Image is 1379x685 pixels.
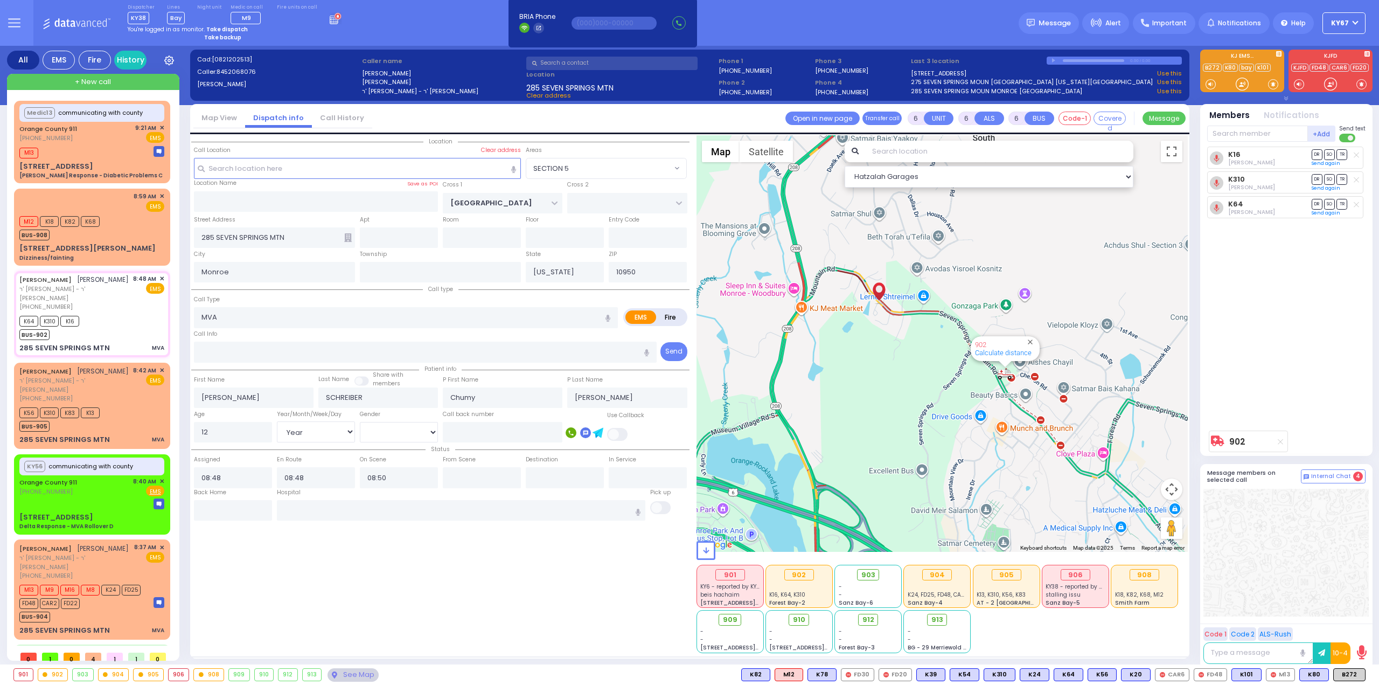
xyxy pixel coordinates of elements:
label: Use Callback [607,411,644,420]
span: communicating with county [48,462,133,471]
span: [PHONE_NUMBER] [19,487,73,496]
span: M12 [19,216,38,227]
a: Orange County 911 [19,124,77,133]
label: Street Address [194,216,235,224]
img: red-radio-icon.svg [1199,672,1204,677]
button: Show satellite imagery [740,141,793,162]
span: 8:59 AM [134,192,156,200]
span: SECTION 5 [526,158,687,178]
div: 905 [134,669,163,681]
img: message-box.svg [154,146,164,157]
div: BLS [741,668,770,681]
a: Dispatch info [245,113,312,123]
a: [PERSON_NAME] [19,544,72,553]
input: Search location [865,141,1134,162]
h5: Message members on selected call [1207,469,1301,483]
label: City [194,250,205,259]
label: Fire [656,310,686,324]
span: FD48 [19,598,38,609]
div: BLS [1231,668,1262,681]
span: 1 [107,653,123,661]
span: [PHONE_NUMBER] [19,134,73,142]
span: Important [1152,18,1187,28]
img: red-radio-icon.svg [883,672,889,677]
span: [PERSON_NAME] [77,366,129,376]
a: [PERSON_NAME] [19,275,72,284]
span: Notifications [1218,18,1261,28]
div: 906 [1061,569,1090,581]
span: Other building occupants [344,233,352,242]
a: [PERSON_NAME] [19,367,72,376]
span: SO [1324,149,1335,160]
span: Lipa Blumenthal [1228,183,1275,191]
span: K18 [40,216,59,227]
label: ר' [PERSON_NAME] - ר' [PERSON_NAME] [362,87,523,96]
label: Lines [167,4,185,11]
a: Map View [193,113,245,123]
label: Cross 2 [567,181,589,189]
label: Last 3 location [911,57,1047,66]
div: 901 [715,569,745,581]
span: Berel Polatseck [1228,158,1275,167]
a: FD48 [1310,64,1328,72]
div: 913 [303,669,322,681]
label: Caller: [197,67,358,77]
span: ✕ [159,274,164,283]
a: CAR6 [1329,64,1349,72]
a: Calculate distance [975,349,1032,357]
label: Hospital [277,488,301,497]
div: 906 [169,669,189,681]
label: Location [526,70,715,79]
a: K101 [1255,64,1271,72]
span: Phone 1 [719,57,811,66]
label: Dispatcher [128,4,155,11]
div: BLS [1121,668,1151,681]
div: ALS [775,668,803,681]
img: message.svg [1027,19,1035,27]
div: [STREET_ADDRESS] [19,161,93,172]
label: Caller name [362,57,523,66]
button: KY56 [24,461,45,472]
label: Save as POI [407,180,438,188]
span: Call type [423,285,458,293]
span: Help [1291,18,1306,28]
span: 285 SEVEN SPRINGS MTN [526,82,614,91]
div: 285 SEVEN SPRINGS MTN [19,343,110,354]
div: All [7,51,39,70]
span: - [839,583,842,591]
a: 275 SEVEN SPRINGS MOUN [GEOGRAPHIC_DATA] [US_STATE][GEOGRAPHIC_DATA] [911,78,1153,87]
label: Location Name [194,179,236,188]
span: K18, K82, K68, M12 [1115,591,1164,599]
span: ✕ [159,543,164,552]
label: [PHONE_NUMBER] [719,66,772,74]
span: TR [1336,149,1347,160]
label: State [526,250,541,259]
span: 8:37 AM [134,543,156,551]
span: Status [426,445,455,453]
a: Send again [1312,210,1340,216]
button: Drag Pegman onto the map to open Street View [1161,517,1182,539]
label: Pick up [650,488,671,497]
span: 8452068076 [217,67,256,76]
button: Covered [1094,112,1126,125]
img: red-radio-icon.svg [846,672,851,677]
button: UNIT [924,112,953,125]
a: 285 SEVEN SPRINGS MOUN MONROE [GEOGRAPHIC_DATA] [911,87,1082,96]
a: KJFD [1291,64,1308,72]
span: Phone 2 [719,78,811,87]
div: 909 [229,669,249,681]
label: [PERSON_NAME] [362,78,523,87]
span: Phone 3 [815,57,908,66]
span: Send text [1339,124,1366,133]
span: ר' [PERSON_NAME] - ר' [PERSON_NAME] [19,553,130,571]
span: K16, K64, K310 [769,591,805,599]
div: BLS [984,668,1015,681]
div: EMS [43,51,75,70]
label: Call Location [194,146,231,155]
label: Clear address [481,146,521,155]
div: [STREET_ADDRESS][PERSON_NAME] [19,243,156,254]
img: message-box.svg [154,499,164,509]
label: En Route [277,455,302,464]
label: Night unit [197,4,221,11]
span: Bay [167,12,185,24]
